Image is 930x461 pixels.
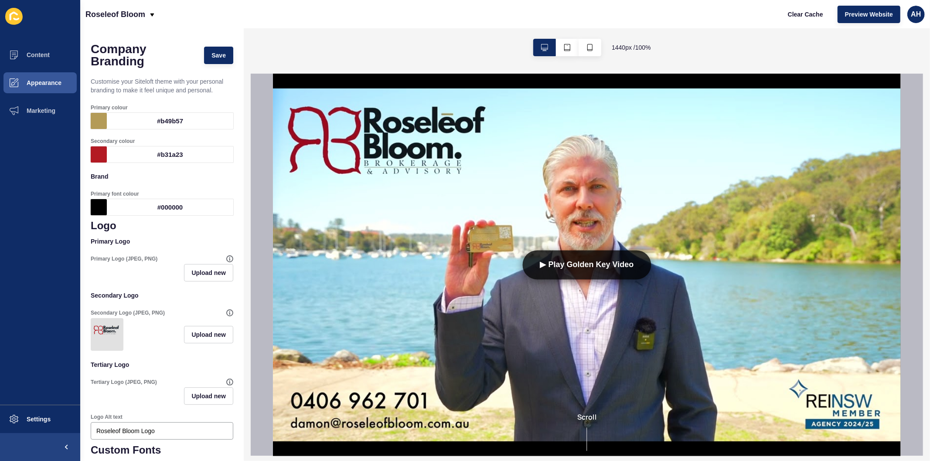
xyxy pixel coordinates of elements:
button: ▶ Play Golden Key Video [250,177,378,206]
div: #000000 [107,199,233,215]
span: Clear Cache [788,10,823,19]
span: Upload new [191,268,226,277]
label: Logo Alt text [91,414,123,420]
button: Clear Cache [780,6,831,23]
h1: Custom Fonts [91,444,233,456]
label: Secondary Logo (JPEG, PNG) [91,309,165,316]
h1: Logo [91,220,233,232]
div: #b49b57 [107,113,233,129]
p: Brand [91,167,233,186]
span: 1440 px / 100 % [612,43,651,52]
p: Customise your Siteloft theme with your personal branding to make it feel unique and personal. [91,72,233,100]
label: Primary colour [91,104,128,111]
button: Save [204,47,233,64]
label: Primary font colour [91,190,139,197]
button: Upload new [184,264,233,281]
button: Upload new [184,326,233,343]
p: Primary Logo [91,232,233,251]
h1: Company Branding [91,43,195,68]
span: Upload new [191,392,226,400]
div: #b31a23 [107,146,233,163]
div: Scroll [3,338,624,377]
button: Preview Website [838,6,900,23]
button: Upload new [184,387,233,405]
label: Secondary colour [91,138,135,145]
label: Tertiary Logo (JPEG, PNG) [91,379,157,386]
p: Secondary Logo [91,286,233,305]
span: Upload new [191,330,226,339]
span: AH [911,10,921,19]
label: Primary Logo (JPEG, PNG) [91,255,157,262]
p: Roseleof Bloom [85,3,145,25]
span: Preview Website [845,10,893,19]
p: Tertiary Logo [91,355,233,374]
span: Save [211,51,226,60]
img: d866cb351f848a0dd4ce4d2a64ffa7c7.png [92,320,122,349]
